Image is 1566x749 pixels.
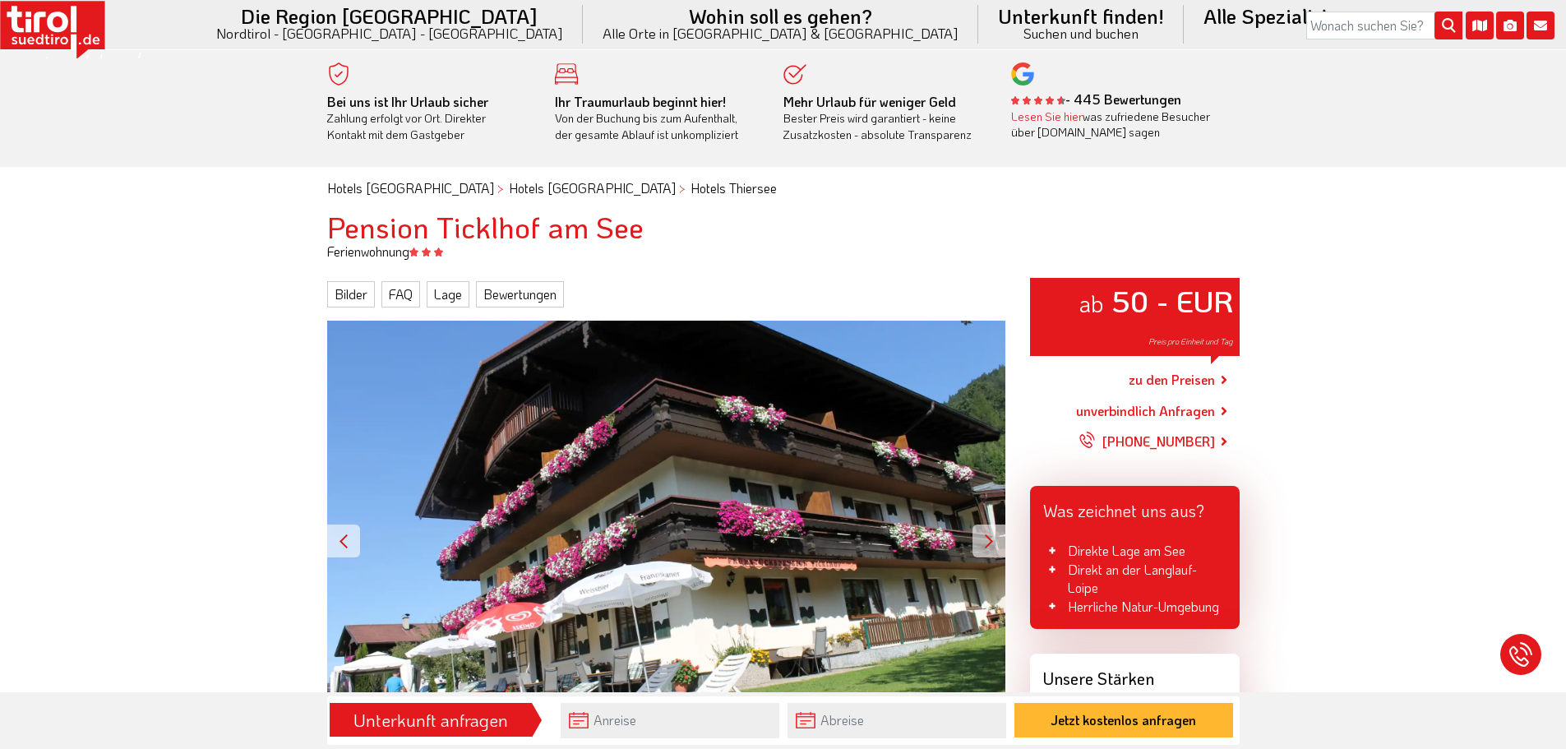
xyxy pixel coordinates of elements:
i: Kontakt [1527,12,1554,39]
img: google [1011,62,1034,86]
small: Suchen und buchen [998,26,1164,40]
li: Direkt an der Langlauf-Loipe [1043,561,1226,598]
div: was zufriedene Besucher über [DOMAIN_NAME] sagen [1011,109,1215,141]
small: Nordtirol - [GEOGRAPHIC_DATA] - [GEOGRAPHIC_DATA] [216,26,563,40]
div: Von der Buchung bis zum Aufenthalt, der gesamte Ablauf ist unkompliziert [555,94,759,143]
i: Karte öffnen [1466,12,1494,39]
a: Hotels [GEOGRAPHIC_DATA] [327,179,494,196]
div: Zahlung erfolgt vor Ort. Direkter Kontakt mit dem Gastgeber [327,94,531,143]
div: Unsere Stärken [1030,654,1240,696]
b: - 445 Bewertungen [1011,90,1181,108]
input: Wonach suchen Sie? [1306,12,1462,39]
b: Ihr Traumurlaub beginnt hier! [555,93,726,110]
a: Hotels Thiersee [691,179,777,196]
a: Hotels [GEOGRAPHIC_DATA] [509,179,676,196]
a: Bilder [327,281,375,307]
a: FAQ [381,281,420,307]
small: Alle Orte in [GEOGRAPHIC_DATA] & [GEOGRAPHIC_DATA] [603,26,959,40]
div: Unterkunft anfragen [335,706,527,734]
button: Jetzt kostenlos anfragen [1014,703,1233,737]
h1: Pension Ticklhof am See [327,210,1240,243]
a: Bewertungen [476,281,564,307]
b: Bei uns ist Ihr Urlaub sicher [327,93,488,110]
a: unverbindlich Anfragen [1076,401,1215,421]
input: Abreise [788,703,1006,738]
small: ab [1079,288,1104,318]
a: zu den Preisen [1129,359,1215,400]
a: Lage [427,281,469,307]
li: Direkte Lage am See [1043,542,1226,560]
div: Ferienwohnung [315,243,1252,261]
a: [PHONE_NUMBER] [1079,421,1215,462]
li: Herrliche Natur-Umgebung [1043,598,1226,616]
b: Mehr Urlaub für weniger Geld [783,93,956,110]
div: Was zeichnet uns aus? [1030,486,1240,529]
input: Anreise [561,703,779,738]
i: Fotogalerie [1496,12,1524,39]
span: Preis pro Einheit und Tag [1148,336,1233,347]
strong: 50 - EUR [1111,281,1233,320]
a: Lesen Sie hier [1011,109,1083,124]
div: Bester Preis wird garantiert - keine Zusatzkosten - absolute Transparenz [783,94,987,143]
